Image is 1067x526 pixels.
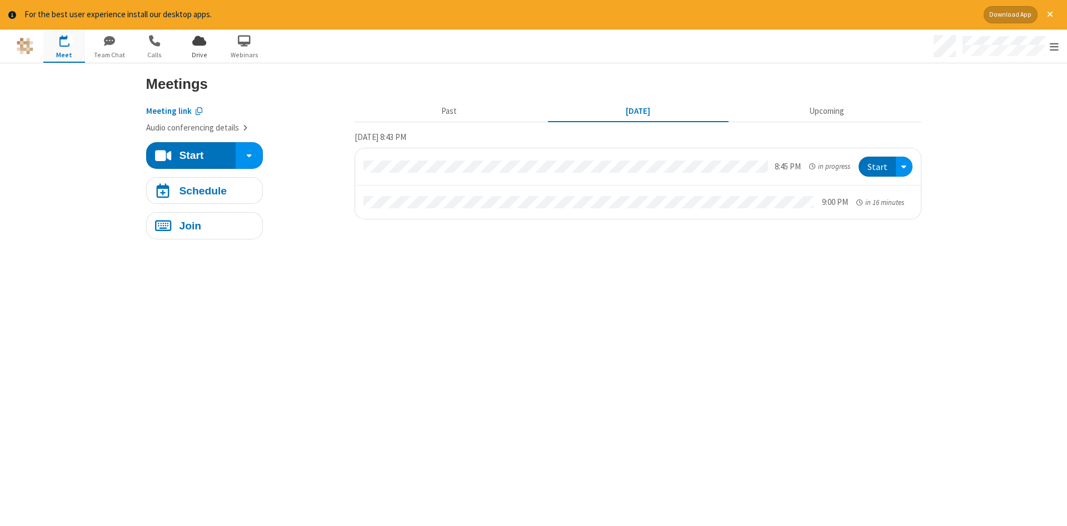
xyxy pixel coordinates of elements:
img: QA Selenium DO NOT DELETE OR CHANGE [17,38,33,54]
span: Drive [178,50,220,60]
button: Join [146,212,263,239]
span: [DATE] 8:43 PM [355,132,406,142]
div: Open menu [896,157,913,177]
em: in progress [809,161,850,172]
button: Download App [984,6,1038,23]
button: Start [146,142,237,169]
h4: Join [179,221,201,231]
h4: Start [179,150,203,161]
section: Today's Meetings [355,131,921,220]
h3: Meetings [146,76,921,92]
div: 8:45 PM [775,161,801,173]
span: in 16 minutes [865,198,904,207]
span: Webinars [223,50,265,60]
span: Copy my meeting room link [146,106,192,116]
button: Upcoming [736,101,917,122]
span: Meet [43,50,85,60]
div: Open menu [930,29,1067,63]
div: 1 [67,36,74,44]
div: 9:00 PM [822,196,848,209]
section: Account details [146,97,346,134]
button: [DATE] [547,101,728,122]
button: Close alert [1041,6,1059,23]
div: For the best user experience install our desktop apps. [24,8,975,21]
button: Past [358,101,539,122]
div: Start conference options [236,142,262,169]
button: Copy my meeting room link [146,105,203,118]
button: Schedule [146,177,263,204]
button: Audio conferencing details [146,122,248,134]
span: Team Chat [88,50,130,60]
h4: Schedule [179,186,227,196]
span: Calls [133,50,175,60]
button: Start [859,157,896,177]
